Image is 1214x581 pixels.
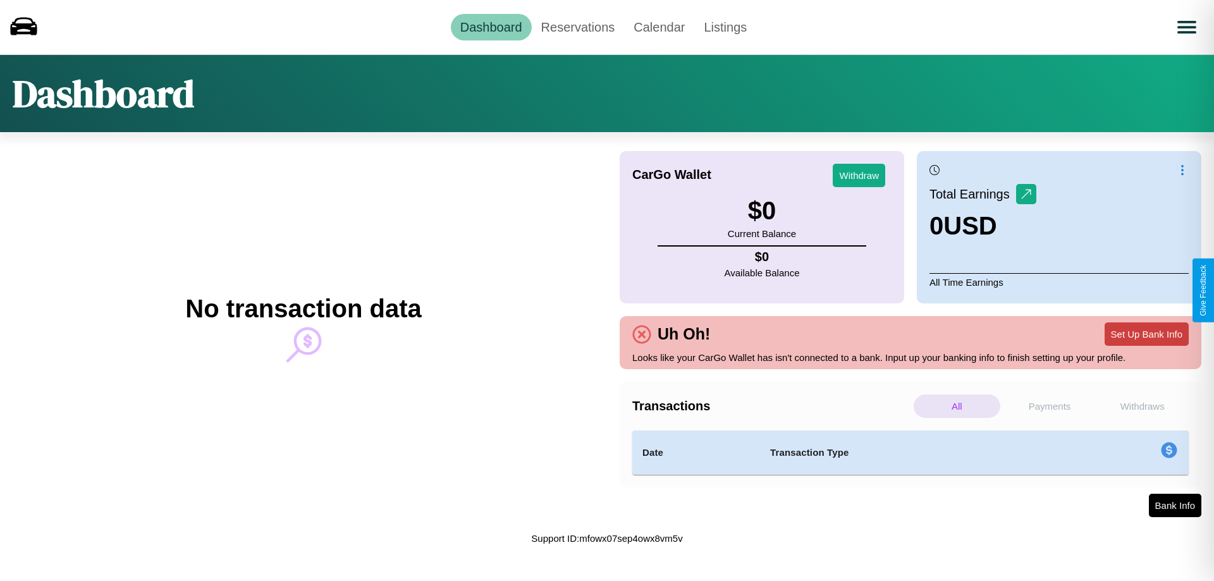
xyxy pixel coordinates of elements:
a: Reservations [532,14,625,40]
p: All Time Earnings [929,273,1189,291]
h4: Transactions [632,399,910,413]
p: Available Balance [725,264,800,281]
table: simple table [632,431,1189,475]
button: Open menu [1169,9,1205,45]
p: Payments [1007,394,1093,418]
a: Dashboard [451,14,532,40]
p: Withdraws [1099,394,1186,418]
h4: Uh Oh! [651,325,716,343]
a: Listings [694,14,756,40]
h4: Transaction Type [770,445,1057,460]
a: Calendar [624,14,694,40]
p: Support ID: mfowx07sep4owx8vm5v [531,530,682,547]
h4: CarGo Wallet [632,168,711,182]
button: Withdraw [833,164,885,187]
h4: Date [642,445,750,460]
h4: $ 0 [725,250,800,264]
button: Bank Info [1149,494,1201,517]
h2: No transaction data [185,295,421,323]
p: Total Earnings [929,183,1016,205]
div: Give Feedback [1199,265,1208,316]
h1: Dashboard [13,68,194,119]
h3: $ 0 [728,197,796,225]
button: Set Up Bank Info [1105,322,1189,346]
h3: 0 USD [929,212,1036,240]
p: Looks like your CarGo Wallet has isn't connected to a bank. Input up your banking info to finish ... [632,349,1189,366]
p: Current Balance [728,225,796,242]
p: All [914,394,1000,418]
